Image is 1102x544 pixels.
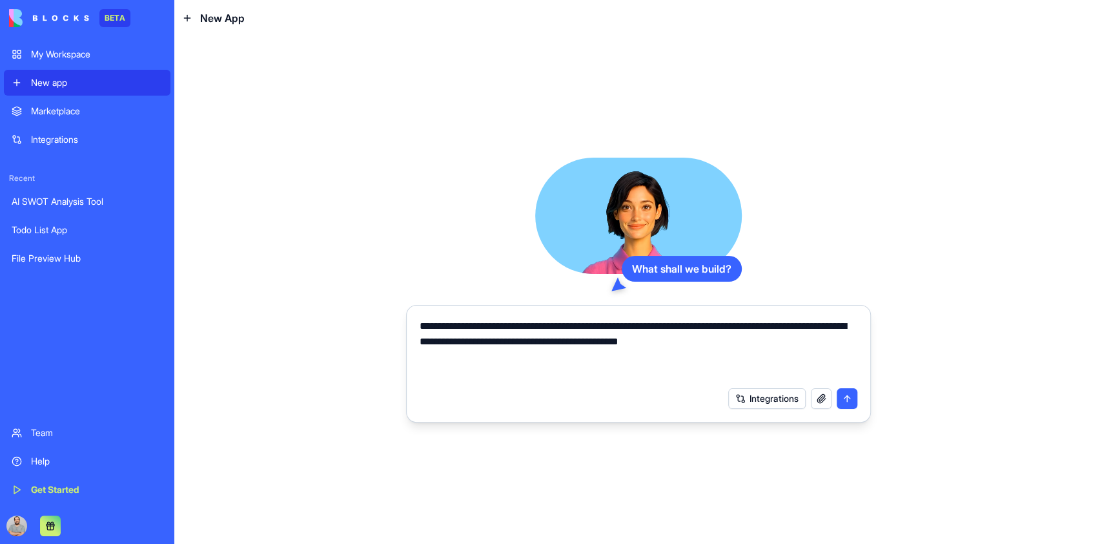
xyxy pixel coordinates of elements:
[31,133,163,146] div: Integrations
[4,189,170,214] a: AI SWOT Analysis Tool
[31,483,163,496] div: Get Started
[31,105,163,118] div: Marketplace
[622,256,742,282] div: What shall we build?
[4,420,170,446] a: Team
[12,252,163,265] div: File Preview Hub
[4,477,170,503] a: Get Started
[12,195,163,208] div: AI SWOT Analysis Tool
[31,48,163,61] div: My Workspace
[200,10,245,26] span: New App
[6,516,27,536] img: ACg8ocINnUFOES7OJTbiXTGVx5LDDHjA4HP-TH47xk9VcrTT7fmeQxI=s96-c
[12,224,163,236] div: Todo List App
[4,448,170,474] a: Help
[4,70,170,96] a: New app
[4,217,170,243] a: Todo List App
[31,455,163,468] div: Help
[728,388,806,409] button: Integrations
[31,76,163,89] div: New app
[4,246,170,271] a: File Preview Hub
[4,41,170,67] a: My Workspace
[9,9,89,27] img: logo
[9,9,130,27] a: BETA
[4,173,170,183] span: Recent
[99,9,130,27] div: BETA
[31,426,163,439] div: Team
[4,127,170,152] a: Integrations
[4,98,170,124] a: Marketplace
